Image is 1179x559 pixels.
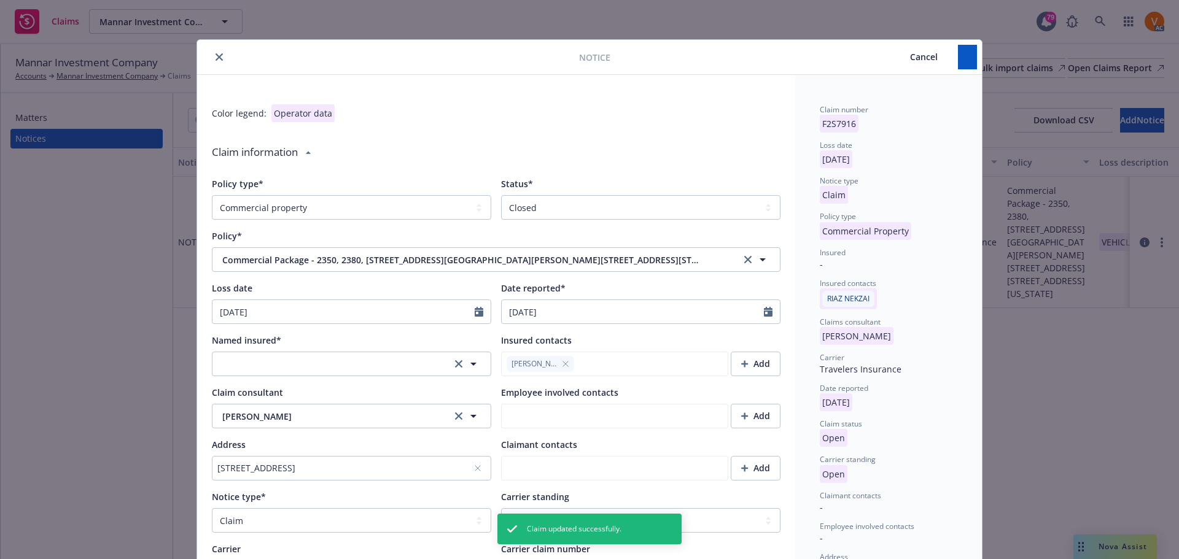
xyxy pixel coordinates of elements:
input: MM/DD/YYYY [212,300,475,323]
span: Insured contacts [820,278,876,288]
div: Claim information [212,134,298,170]
button: [STREET_ADDRESS] [212,456,491,480]
span: F2S7916 [820,118,858,129]
span: Date reported [820,383,868,393]
span: Open [820,432,847,444]
div: Add [741,404,770,428]
span: Employee involved contacts [820,521,914,531]
div: [STREET_ADDRESS] [217,461,473,474]
p: [DATE] [820,150,852,168]
button: Add [731,456,780,480]
a: clear selection [741,252,755,267]
button: clear selection [212,352,491,376]
div: Operator data [271,104,335,122]
button: Add [731,352,780,376]
span: Claimant contacts [501,439,577,450]
p: Commercial Property [820,222,911,240]
button: Cancel [890,45,958,69]
span: Carrier standing [820,454,876,465]
svg: Calendar [764,307,772,317]
div: Travelers Insurance [820,363,957,376]
span: Claim updated successfully. [527,523,621,534]
span: Status* [501,178,533,190]
span: Claim consultant [212,387,283,398]
span: Carrier standing [501,491,569,503]
span: [DATE] [820,153,852,165]
span: Loss date [212,282,252,294]
span: Claim number [820,104,868,115]
span: Carrier [212,543,241,555]
span: Insured [820,247,846,258]
span: Claim [820,189,848,201]
div: Add [741,352,770,376]
div: Claim information [212,134,780,170]
p: Open [820,429,847,447]
span: Cancel [910,51,938,63]
span: [DATE] [820,396,852,408]
p: [DATE] [820,393,852,411]
span: - [820,532,823,544]
span: Insured contacts [501,334,572,346]
button: Commercial Package - 2350, 2380, [STREET_ADDRESS][GEOGRAPHIC_DATA][PERSON_NAME][STREET_ADDRESS][S... [212,247,780,272]
button: close [212,50,227,64]
span: Claim status [820,418,862,429]
span: Policy* [212,230,242,242]
span: Date reported* [501,282,566,294]
span: [PERSON_NAME] [222,410,442,423]
span: Loss date [820,140,852,150]
span: Notice [579,51,610,64]
p: Claim [820,186,848,204]
span: Carrier [820,352,844,363]
a: clear selection [451,409,466,423]
a: clear selection [451,357,466,371]
span: Notice type [820,175,858,186]
div: Color legend: [212,107,267,120]
span: Policy type* [212,178,263,190]
span: [PERSON_NAME] [820,330,893,342]
span: - [820,258,823,270]
span: Commercial Property [820,225,911,237]
span: Open [820,468,847,480]
div: Add [741,457,770,480]
span: Claims consultant [820,317,881,327]
span: RIAZ NEKZAI [820,292,877,304]
span: Named insured* [212,334,281,346]
span: - [820,501,823,513]
span: RIAZ NEKZAI [827,293,870,304]
button: [PERSON_NAME]clear selection [212,404,491,428]
svg: Calendar [475,307,483,317]
span: Policy type [820,211,856,222]
p: F2S7916 [820,115,858,133]
span: Claimant contacts [820,490,881,501]
button: Save [958,45,977,69]
span: Employee involved contacts [501,387,618,398]
button: Add [731,404,780,428]
p: Open [820,465,847,483]
p: [PERSON_NAME] [820,327,893,345]
span: Commercial Package - 2350, 2380, [STREET_ADDRESS][GEOGRAPHIC_DATA][PERSON_NAME][STREET_ADDRESS][S... [222,253,702,266]
input: MM/DD/YYYY [502,300,764,323]
span: Notice type* [212,491,266,503]
span: [PERSON_NAME] [512,358,557,369]
span: Address [212,439,246,450]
